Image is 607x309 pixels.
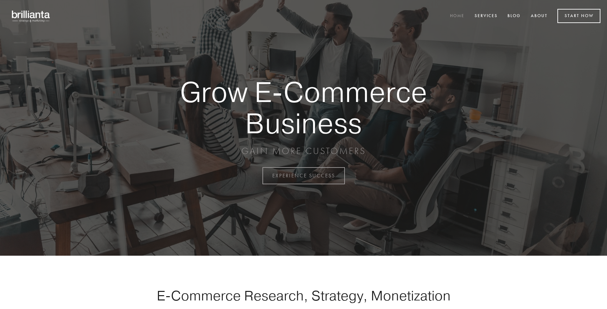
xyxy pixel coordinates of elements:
a: Start Now [557,9,600,23]
h1: E-Commerce Research, Strategy, Monetization [136,287,471,304]
a: About [527,11,552,22]
a: Home [446,11,469,22]
a: Blog [503,11,525,22]
img: brillianta - research, strategy, marketing [7,7,56,26]
strong: Grow E-Commerce Business [157,76,450,139]
a: Services [470,11,502,22]
a: EXPERIENCE SUCCESS [262,167,345,184]
p: GAIN MORE CUSTOMERS [157,145,450,157]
